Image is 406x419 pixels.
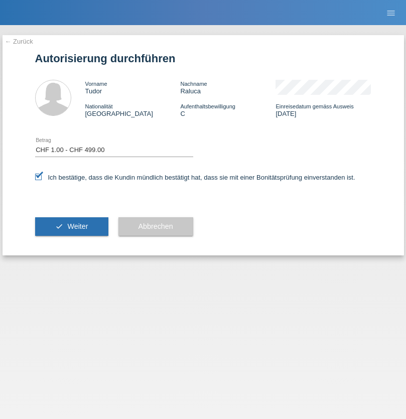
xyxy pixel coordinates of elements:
[85,103,113,109] span: Nationalität
[180,80,276,95] div: Raluca
[139,222,173,230] span: Abbrechen
[5,38,33,45] a: ← Zurück
[35,174,355,181] label: Ich bestätige, dass die Kundin mündlich bestätigt hat, dass sie mit einer Bonitätsprüfung einvers...
[276,102,371,117] div: [DATE]
[85,81,107,87] span: Vorname
[35,217,108,236] button: check Weiter
[35,52,371,65] h1: Autorisierung durchführen
[180,102,276,117] div: C
[85,80,181,95] div: Tudor
[118,217,193,236] button: Abbrechen
[381,10,401,16] a: menu
[276,103,353,109] span: Einreisedatum gemäss Ausweis
[67,222,88,230] span: Weiter
[386,8,396,18] i: menu
[55,222,63,230] i: check
[180,103,235,109] span: Aufenthaltsbewilligung
[85,102,181,117] div: [GEOGRAPHIC_DATA]
[180,81,207,87] span: Nachname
